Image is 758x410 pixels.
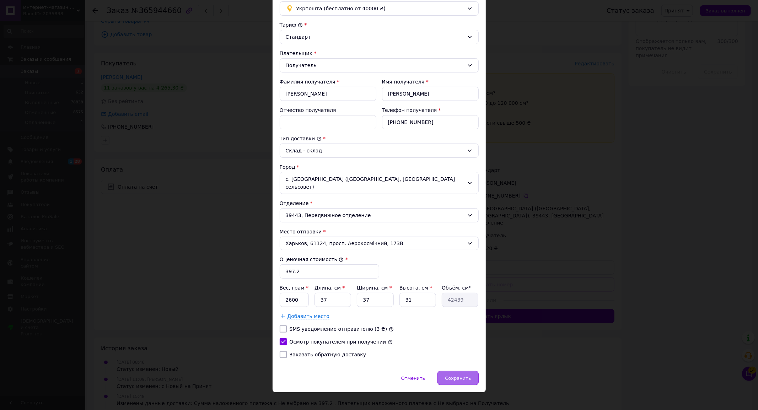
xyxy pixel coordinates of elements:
[280,257,344,262] label: Оценочная стоимость
[290,339,386,345] label: Осмотр покупателем при получении
[445,376,471,381] span: Сохранить
[296,5,464,12] span: Укрпошта (бесплатно от 40000 ₴)
[280,107,336,113] label: Отчество получателя
[287,313,330,319] span: Добавить место
[280,79,335,85] label: Фамилия получателя
[290,326,387,332] label: SMS уведомление отправителю (3 ₴)
[286,33,464,41] div: Стандарт
[382,107,437,113] label: Телефон получателя
[382,115,479,129] input: +380
[357,285,392,291] label: Ширина, см
[401,376,425,381] span: Отменить
[280,200,479,207] div: Отделение
[280,228,479,235] div: Место отправки
[280,135,479,142] div: Тип доставки
[280,163,479,171] div: Город
[280,208,479,222] div: 39443, Передвижное отделение
[286,147,464,155] div: Склад - склад
[280,285,309,291] label: Вес, грам
[442,284,478,291] div: Объём, см³
[280,21,479,28] div: Тариф
[286,61,464,69] div: Получатель
[315,285,345,291] label: Длина, см
[399,285,432,291] label: Высота, см
[382,79,425,85] label: Имя получателя
[290,352,366,357] label: Заказать обратную доставку
[280,50,479,57] div: Плательщик
[286,240,464,247] span: Харьков; 61124, просп. Аерокосмічний, 173В
[280,172,479,194] div: с. [GEOGRAPHIC_DATA] ([GEOGRAPHIC_DATA], [GEOGRAPHIC_DATA] сельсовет)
